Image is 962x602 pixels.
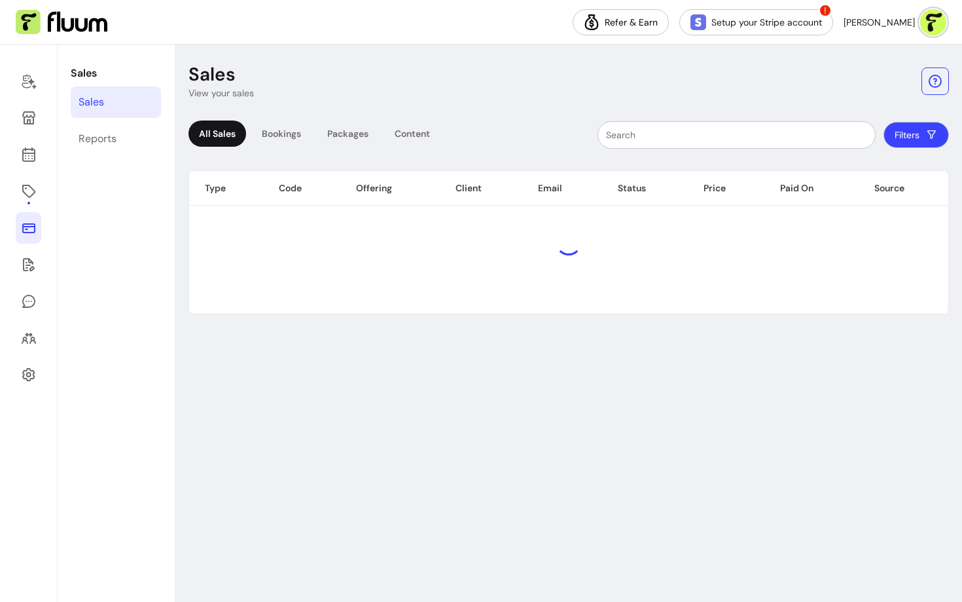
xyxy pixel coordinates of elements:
[71,123,161,155] a: Reports
[188,63,236,86] p: Sales
[920,9,946,35] img: avatar
[71,86,161,118] a: Sales
[16,286,41,317] a: My Messages
[16,249,41,280] a: Forms
[251,121,312,147] div: Bookings
[606,128,867,141] input: Search
[573,9,669,35] a: Refer & Earn
[317,121,379,147] div: Packages
[819,4,832,17] span: !
[679,9,833,35] a: Setup your Stripe account
[16,322,41,354] a: Clients
[844,16,915,29] span: [PERSON_NAME]
[844,9,946,35] button: avatar[PERSON_NAME]
[16,102,41,134] a: Storefront
[79,94,104,110] div: Sales
[188,121,246,147] div: All Sales
[16,66,41,97] a: Home
[16,139,41,170] a: Calendar
[690,14,706,30] img: Stripe Icon
[384,121,440,147] div: Content
[16,176,41,207] a: Offerings
[556,229,582,255] div: Loading
[883,122,949,148] button: Filters
[71,66,161,81] p: Sales
[188,86,254,100] p: View your sales
[79,131,116,147] div: Reports
[16,212,41,244] a: Sales
[16,359,41,390] a: Settings
[16,10,107,35] img: Fluum Logo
